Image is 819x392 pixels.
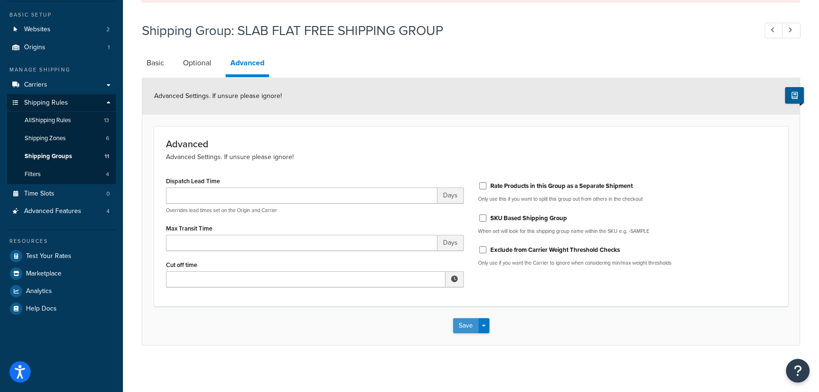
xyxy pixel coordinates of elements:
[478,196,776,203] p: Only use this if you want to split this group out from others in the checkout
[166,139,776,149] h3: Advanced
[785,87,804,104] button: Show Help Docs
[7,94,116,112] a: Shipping Rules
[7,185,116,203] a: Time Slots0
[7,112,116,129] a: AllShipping Rules13
[7,130,116,147] a: Shipping Zones6
[7,203,116,220] a: Advanced Features4
[26,252,71,260] span: Test Your Rates
[106,134,109,143] span: 6
[166,178,220,185] label: Dispatch Lead Time
[178,52,216,74] a: Optional
[166,225,212,232] label: Max Transit Time
[7,148,116,165] a: Shipping Groups11
[142,21,747,40] h1: Shipping Group: SLAB FLAT FREE SHIPPING GROUP
[7,237,116,245] div: Resources
[26,305,57,313] span: Help Docs
[106,26,110,34] span: 2
[106,190,110,198] span: 0
[24,99,68,107] span: Shipping Rules
[166,152,776,162] p: Advanced Settings. If unsure please ignore!
[7,148,116,165] li: Shipping Groups
[108,44,110,52] span: 1
[7,39,116,56] li: Origins
[7,248,116,265] a: Test Your Rates
[437,187,464,204] span: Days
[7,265,116,282] a: Marketplace
[7,166,116,183] a: Filters4
[166,207,464,214] p: Overrides lead times set on the Origin and Carrier
[7,130,116,147] li: Shipping Zones
[7,76,116,94] a: Carriers
[105,152,109,160] span: 11
[7,66,116,74] div: Manage Shipping
[7,94,116,184] li: Shipping Rules
[7,185,116,203] li: Time Slots
[25,170,41,178] span: Filters
[226,52,269,77] a: Advanced
[142,52,169,74] a: Basic
[26,287,52,295] span: Analytics
[7,283,116,300] a: Analytics
[478,228,776,235] p: When set will look for this shipping group name within the SKU e.g. -SAMPLE
[7,39,116,56] a: Origins1
[786,359,810,383] button: Open Resource Center
[25,152,72,160] span: Shipping Groups
[24,207,81,215] span: Advanced Features
[104,116,109,125] span: 13
[437,235,464,251] span: Days
[782,23,801,38] a: Next Record
[25,134,66,143] span: Shipping Zones
[25,116,71,125] span: All Shipping Rules
[7,21,116,38] li: Websites
[453,318,479,333] button: Save
[26,270,61,278] span: Marketplace
[7,21,116,38] a: Websites2
[765,23,783,38] a: Previous Record
[7,166,116,183] li: Filters
[24,81,47,89] span: Carriers
[166,261,197,268] label: Cut off time
[7,203,116,220] li: Advanced Features
[106,207,110,215] span: 4
[490,246,620,254] label: Exclude from Carrier Weight Threshold Checks
[490,182,633,190] label: Rate Products in this Group as a Separate Shipment
[154,91,282,101] span: Advanced Settings. If unsure please ignore!
[24,190,54,198] span: Time Slots
[7,11,116,19] div: Basic Setup
[490,214,567,223] label: SKU Based Shipping Group
[7,300,116,317] a: Help Docs
[24,44,45,52] span: Origins
[478,259,776,267] p: Only use if you want the Carrier to ignore when considering min/max weight thresholds
[24,26,51,34] span: Websites
[106,170,109,178] span: 4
